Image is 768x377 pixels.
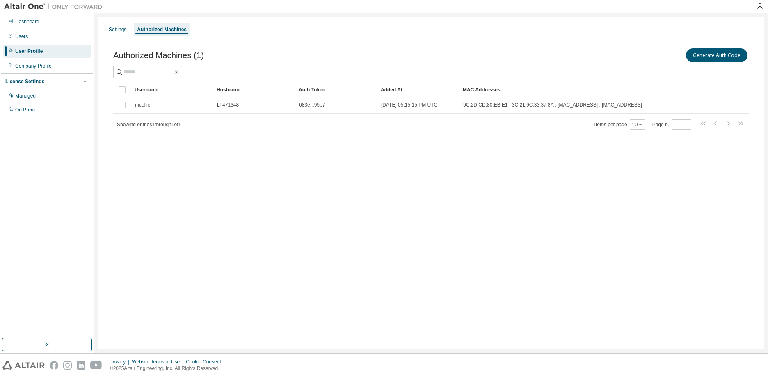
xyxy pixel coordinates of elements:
[463,83,663,96] div: MAC Addresses
[77,361,85,370] img: linkedin.svg
[5,78,44,85] div: License Settings
[109,26,126,33] div: Settings
[299,83,374,96] div: Auth Token
[132,359,186,365] div: Website Terms of Use
[217,102,239,108] span: LT471348
[4,2,107,11] img: Altair One
[113,51,204,60] span: Authorized Machines (1)
[381,102,437,108] span: [DATE] 05:15:15 PM UTC
[50,361,58,370] img: facebook.svg
[463,102,642,108] span: 9C:2D:CD:80:EB:E1 , 3C:21:9C:33:37:8A , [MAC_ADDRESS] , [MAC_ADDRESS]
[137,26,187,33] div: Authorized Machines
[594,119,645,130] span: Items per page
[135,83,210,96] div: Username
[15,93,36,99] div: Managed
[686,48,747,62] button: Generate Auth Code
[15,63,52,69] div: Company Profile
[2,361,45,370] img: altair_logo.svg
[110,365,226,372] p: © 2025 Altair Engineering, Inc. All Rights Reserved.
[299,102,325,108] span: 683e...95b7
[135,102,152,108] span: mcollier
[15,107,35,113] div: On Prem
[15,18,39,25] div: Dashboard
[63,361,72,370] img: instagram.svg
[632,121,643,128] button: 10
[186,359,226,365] div: Cookie Consent
[90,361,102,370] img: youtube.svg
[652,119,691,130] span: Page n.
[381,83,456,96] div: Added At
[217,83,292,96] div: Hostname
[15,33,28,40] div: Users
[117,122,181,127] span: Showing entries 1 through 1 of 1
[110,359,132,365] div: Privacy
[15,48,43,55] div: User Profile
